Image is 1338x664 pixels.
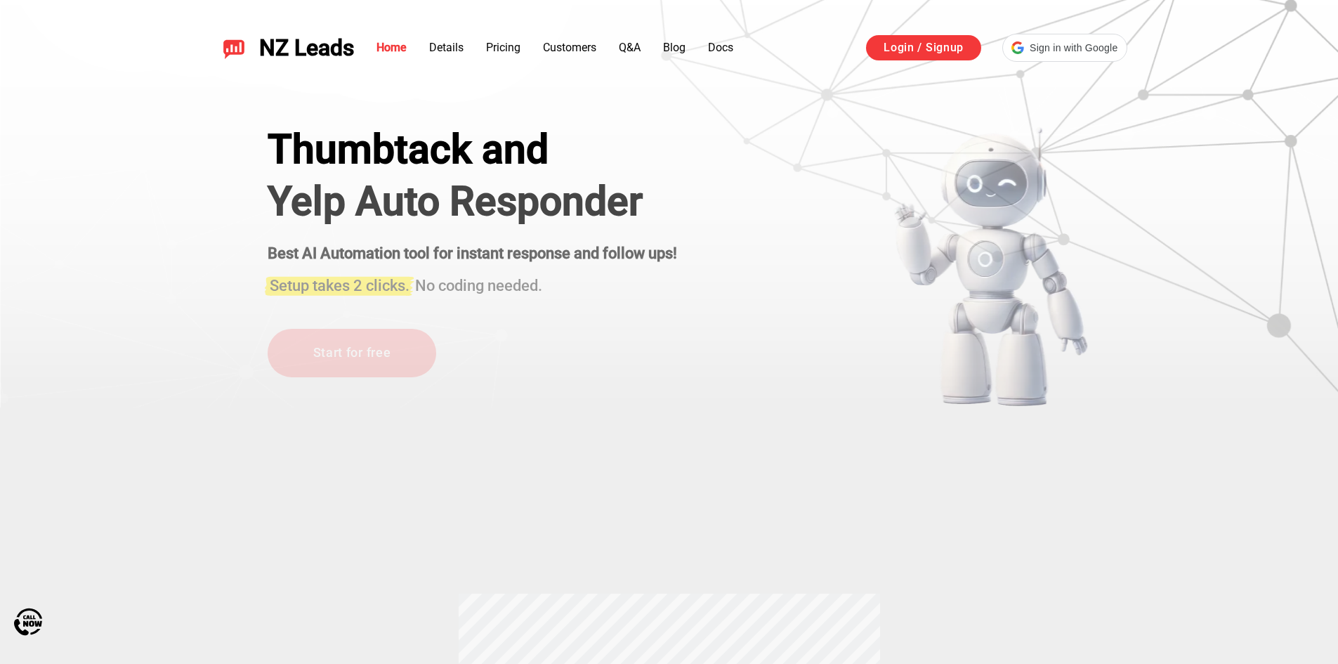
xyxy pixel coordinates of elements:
[14,608,42,636] img: Call Now
[268,245,677,262] strong: Best AI Automation tool for instant response and follow ups!
[268,126,677,173] div: Thumbtack and
[268,329,436,377] a: Start for free
[429,41,464,54] a: Details
[663,41,686,54] a: Blog
[619,41,641,54] a: Q&A
[259,35,354,61] span: NZ Leads
[866,35,981,60] a: Login / Signup
[270,277,409,294] span: Setup takes 2 clicks.
[268,268,677,297] h3: No coding needed.
[893,126,1089,408] img: yelp bot
[376,41,407,54] a: Home
[1002,34,1127,62] div: Sign in with Google
[486,41,520,54] a: Pricing
[223,37,245,59] img: NZ Leads logo
[1030,41,1117,56] span: Sign in with Google
[268,178,677,225] h1: Yelp Auto Responder
[708,41,733,54] a: Docs
[543,41,596,54] a: Customers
